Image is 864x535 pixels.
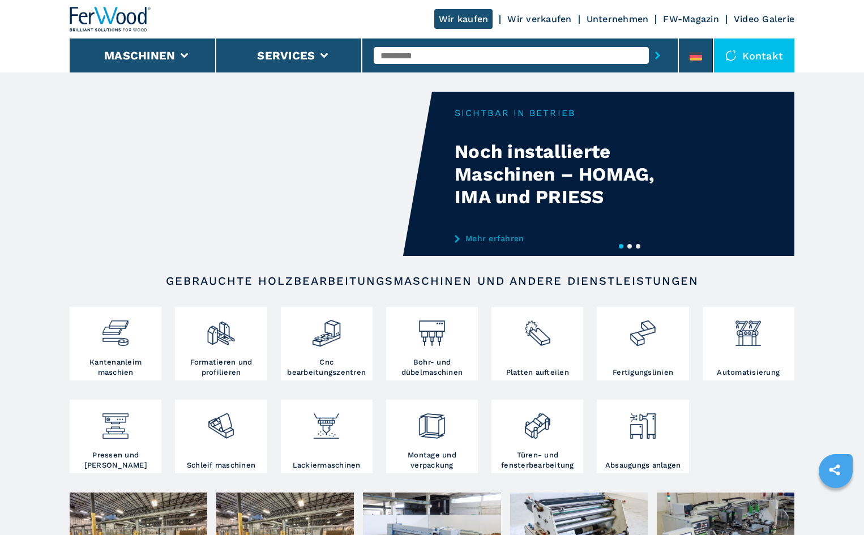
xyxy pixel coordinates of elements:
[206,403,236,441] img: levigatrici_2.png
[257,49,315,62] button: Services
[293,460,361,470] h3: Lackiermaschinen
[636,244,640,249] button: 3
[820,456,849,484] a: sharethis
[434,9,493,29] a: Wir kaufen
[597,400,688,473] a: Absaugungs anlagen
[491,400,583,473] a: Türen- und fensterbearbeitung
[628,403,658,441] img: aspirazione_1.png
[206,310,236,348] img: squadratrici_2.png
[587,14,649,24] a: Unternehmen
[311,403,341,441] img: verniciatura_1.png
[663,14,719,24] a: FW-Magazin
[389,450,475,470] h3: Montage und verpackung
[72,357,159,378] h3: Kantenanleim maschien
[491,307,583,380] a: Platten aufteilen
[175,400,267,473] a: Schleif maschinen
[72,450,159,470] h3: Pressen und [PERSON_NAME]
[725,50,737,61] img: Kontakt
[70,307,161,380] a: Kantenanleim maschien
[311,310,341,348] img: centro_di_lavoro_cnc_2.png
[506,367,569,378] h3: Platten aufteilen
[649,42,666,69] button: submit-button
[733,310,763,348] img: automazione.png
[605,460,681,470] h3: Absaugungs anlagen
[386,307,478,380] a: Bohr- und dübelmaschinen
[100,403,130,441] img: pressa-strettoia.png
[284,357,370,378] h3: Cnc bearbeitungszentren
[703,307,794,380] a: Automatisierung
[187,460,255,470] h3: Schleif maschinen
[70,92,432,256] video: Your browser does not support the video tag.
[627,244,632,249] button: 2
[178,357,264,378] h3: Formatieren und profilieren
[386,400,478,473] a: Montage und verpackung
[734,14,794,24] a: Video Galerie
[70,400,161,473] a: Pressen und [PERSON_NAME]
[717,367,780,378] h3: Automatisierung
[417,310,447,348] img: foratrici_inseritrici_2.png
[628,310,658,348] img: linee_di_produzione_2.png
[507,14,571,24] a: Wir verkaufen
[70,7,151,32] img: Ferwood
[389,357,475,378] h3: Bohr- und dübelmaschinen
[619,244,623,249] button: 1
[816,484,856,527] iframe: Chat
[613,367,673,378] h3: Fertigungslinien
[281,400,373,473] a: Lackiermaschinen
[714,38,794,72] div: Kontakt
[417,403,447,441] img: montaggio_imballaggio_2.png
[106,274,758,288] h2: Gebrauchte Holzbearbeitungsmaschinen und andere Dienstleistungen
[597,307,688,380] a: Fertigungslinien
[494,450,580,470] h3: Türen- und fensterbearbeitung
[104,49,175,62] button: Maschinen
[523,403,553,441] img: lavorazione_porte_finestre_2.png
[281,307,373,380] a: Cnc bearbeitungszentren
[175,307,267,380] a: Formatieren und profilieren
[100,310,130,348] img: bordatrici_1.png
[523,310,553,348] img: sezionatrici_2.png
[455,234,677,243] a: Mehr erfahren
